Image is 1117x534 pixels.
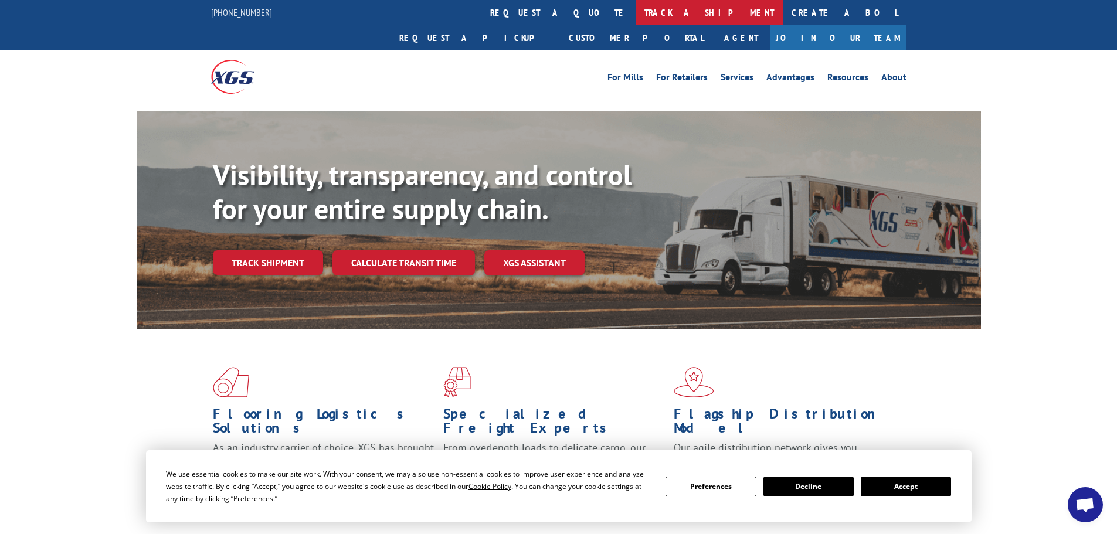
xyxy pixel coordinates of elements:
[712,25,770,50] a: Agent
[213,367,249,397] img: xgs-icon-total-supply-chain-intelligence-red
[674,407,895,441] h1: Flagship Distribution Model
[166,468,651,505] div: We use essential cookies to make our site work. With your consent, we may also use non-essential ...
[213,157,632,227] b: Visibility, transparency, and control for your entire supply chain.
[560,25,712,50] a: Customer Portal
[674,441,889,468] span: Our agile distribution network gives you nationwide inventory management on demand.
[391,25,560,50] a: Request a pickup
[443,441,665,493] p: From overlength loads to delicate cargo, our experienced staff knows the best way to move your fr...
[146,450,972,522] div: Cookie Consent Prompt
[443,367,471,397] img: xgs-icon-focused-on-flooring-red
[468,481,511,491] span: Cookie Policy
[766,73,814,86] a: Advantages
[770,25,906,50] a: Join Our Team
[674,367,714,397] img: xgs-icon-flagship-distribution-model-red
[721,73,753,86] a: Services
[484,250,585,275] a: XGS ASSISTANT
[233,494,273,504] span: Preferences
[861,477,951,496] button: Accept
[656,73,708,86] a: For Retailers
[443,407,665,441] h1: Specialized Freight Experts
[213,250,323,275] a: Track shipment
[213,407,434,441] h1: Flooring Logistics Solutions
[666,477,756,496] button: Preferences
[213,441,434,482] span: As an industry carrier of choice, XGS has brought innovation and dedication to flooring logistics...
[607,73,643,86] a: For Mills
[1068,487,1103,522] div: Open chat
[763,477,854,496] button: Decline
[827,73,868,86] a: Resources
[881,73,906,86] a: About
[332,250,475,275] a: Calculate transit time
[211,6,272,18] a: [PHONE_NUMBER]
